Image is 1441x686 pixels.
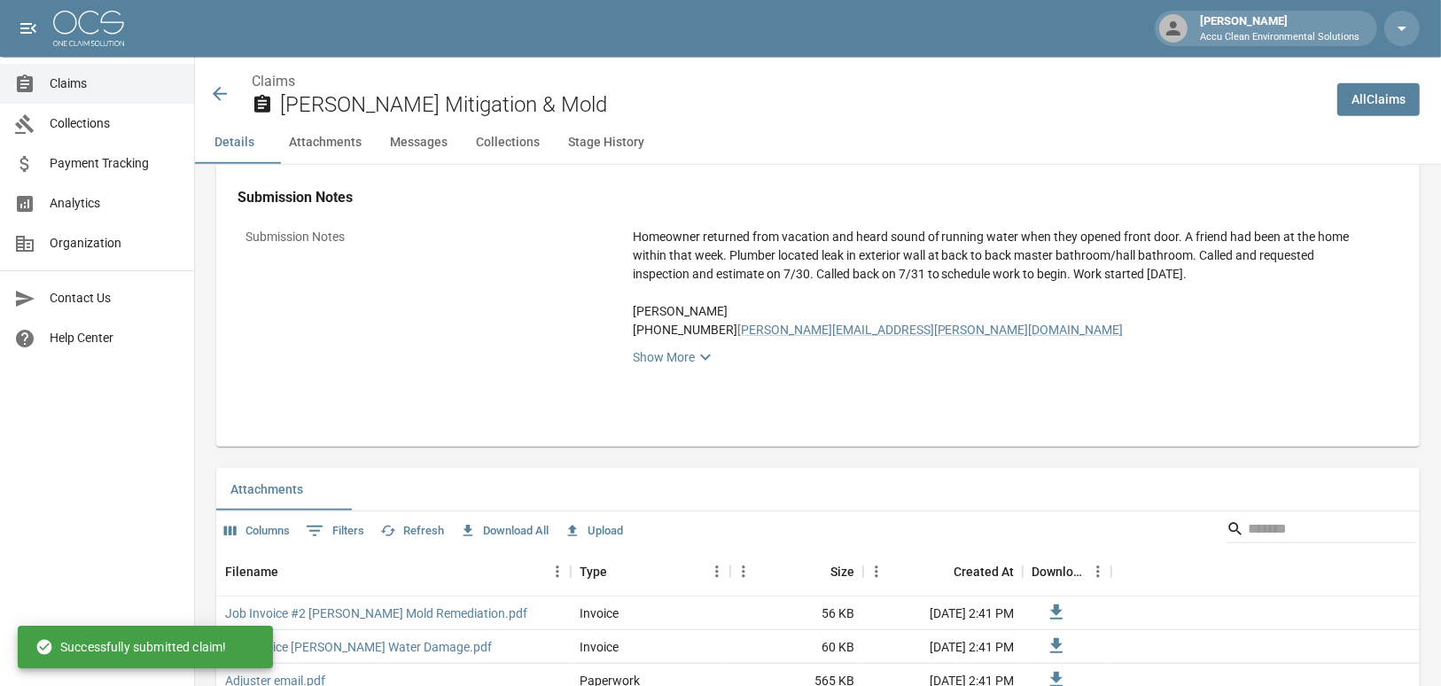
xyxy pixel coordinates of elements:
[633,228,1351,339] div: Homeowner returned from vacation and heard sound of running water when they opened front door. A ...
[1227,515,1416,547] div: Search
[238,220,625,254] p: Submission Notes
[252,71,1323,92] nav: breadcrumb
[238,189,1398,207] h4: Submission Notes
[216,468,1420,511] div: related-list tabs
[50,329,180,347] span: Help Center
[462,121,554,164] button: Collections
[456,518,553,545] button: Download All
[580,547,607,596] div: Type
[216,547,571,596] div: Filename
[50,74,180,93] span: Claims
[53,11,124,46] img: ocs-logo-white-transparent.png
[633,347,1351,368] a: Show More
[376,121,462,164] button: Messages
[830,547,854,596] div: Size
[216,468,317,511] button: Attachments
[195,121,275,164] button: Details
[580,604,619,622] div: Invoice
[1085,558,1111,585] button: Menu
[11,11,46,46] button: open drawer
[220,518,294,545] button: Select columns
[50,154,180,173] span: Payment Tracking
[954,547,1014,596] div: Created At
[730,547,863,596] div: Size
[35,631,226,663] div: Successfully submitted claim!
[301,517,369,545] button: Show filters
[730,630,863,664] div: 60 KB
[50,194,180,213] span: Analytics
[863,558,890,585] button: Menu
[195,121,1441,164] div: anchor tabs
[1193,12,1367,44] div: [PERSON_NAME]
[1032,547,1085,596] div: Download
[730,596,863,630] div: 56 KB
[571,547,730,596] div: Type
[863,596,1023,630] div: [DATE] 2:41 PM
[50,114,180,133] span: Collections
[863,630,1023,664] div: [DATE] 2:41 PM
[580,638,619,656] div: Invoice
[252,73,295,90] a: Claims
[225,638,492,656] a: Job Invoice [PERSON_NAME] Water Damage.pdf
[275,121,376,164] button: Attachments
[1023,547,1111,596] div: Download
[50,234,180,253] span: Organization
[50,289,180,308] span: Contact Us
[704,558,730,585] button: Menu
[863,547,1023,596] div: Created At
[544,558,571,585] button: Menu
[225,547,278,596] div: Filename
[560,518,627,545] button: Upload
[280,92,1323,118] h2: [PERSON_NAME] Mitigation & Mold
[737,323,1124,337] a: [PERSON_NAME][EMAIL_ADDRESS][PERSON_NAME][DOMAIN_NAME]
[376,518,448,545] button: Refresh
[225,604,527,622] a: Job Invoice #2 [PERSON_NAME] Mold Remediation.pdf
[1200,30,1359,45] p: Accu Clean Environmental Solutions
[1337,83,1420,116] a: AllClaims
[730,558,757,585] button: Menu
[554,121,658,164] button: Stage History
